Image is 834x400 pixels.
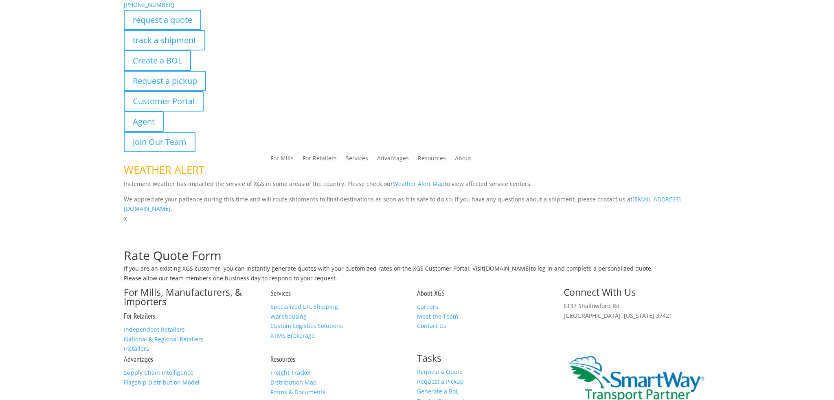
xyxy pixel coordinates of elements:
[270,378,317,386] a: Distribution Map
[270,313,307,320] a: Warehousing
[484,264,531,272] a: [DOMAIN_NAME]
[270,289,291,298] a: Services
[417,378,464,385] a: Request a Pickup
[564,320,571,328] img: group-6
[270,332,315,339] a: XTMS Brokerage
[124,345,149,352] a: Installers
[564,288,710,301] h2: Connect With Us
[124,132,195,152] a: Join Our Team
[124,240,710,249] p: Complete the form below for a customized quote based on your shipping needs.
[377,155,409,164] a: Advantages
[270,369,312,376] a: Freight Tracker
[124,286,242,308] a: For Mills, Manufacturers, & Importers
[124,71,206,91] a: Request a pickup
[124,223,710,240] h1: Request a Quote
[417,289,445,298] a: About XGS
[124,179,710,195] p: Inclement weather has impacted the service of XGS in some areas of the country. Please check our ...
[270,388,325,396] a: Forms & Documents
[124,264,484,272] span: If you are an existing XGS customer, you can instantly generate quotes with your customized rates...
[124,311,155,321] a: For Retailers
[124,195,710,214] p: We appreciate your patience during this time and will route shipments to final destinations as so...
[124,275,710,285] h6: Please allow our team members one business day to respond to your request.
[270,155,294,164] a: For Mills
[455,155,471,164] a: About
[124,326,185,333] a: Independent Retailers
[124,378,200,386] a: Flagship Distribution Model
[564,301,710,321] p: 6137 Shallowford Rd [GEOGRAPHIC_DATA], [US_STATE] 37421
[124,214,710,223] p: x
[124,30,205,50] a: track a shipment
[270,354,295,364] a: Resources
[124,369,193,376] a: Supply Chain Intelligence
[417,387,459,395] a: Generate a BoL
[124,91,204,111] a: Customer Portal
[124,50,191,71] a: Create a BOL
[346,155,368,164] a: Services
[124,1,174,9] a: [PHONE_NUMBER]
[417,303,438,310] a: Careers
[124,354,153,364] a: Advantages
[124,162,204,177] span: WEATHER ALERT
[303,155,337,164] a: For Retailers
[417,322,446,330] a: Contact Us
[417,354,564,367] h2: Tasks
[270,322,343,330] a: Custom Logistics Solutions
[531,264,653,272] span: to log in and complete a personalized quote.
[418,155,446,164] a: Resources
[124,249,710,266] h1: Rate Quote Form
[417,368,463,376] a: Request a Quote
[124,111,164,132] a: Agent
[393,180,445,188] a: Weather Alert Map
[270,303,338,310] a: Specialized LTL Shipping
[124,10,201,30] a: request a quote
[124,335,204,343] a: National & Regional Retailers
[417,313,458,320] a: Meet the Team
